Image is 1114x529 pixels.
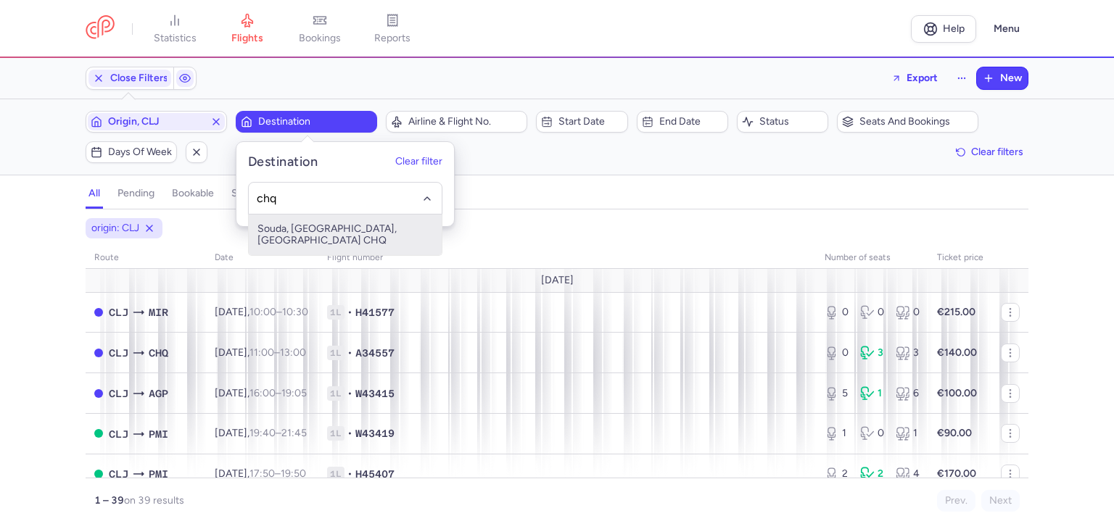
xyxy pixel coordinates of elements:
th: route [86,247,206,269]
div: 1 [825,426,849,441]
strong: 1 – 39 [94,494,124,507]
span: Cluj Napoca International Airport, Cluj-Napoca, Romania [109,304,128,320]
span: CHQ [149,345,168,361]
span: Son Sant Joan Airport, Palma, Spain [149,466,168,482]
th: date [206,247,318,269]
span: Son Sant Joan Airport, Palma, Spain [149,426,168,442]
button: Days of week [86,141,177,163]
div: 0 [896,305,920,320]
button: Seats and bookings [837,111,978,133]
span: on 39 results [124,494,184,507]
span: Habib Bourguiba, Monastir, Tunisia [149,304,168,320]
div: 5 [825,386,849,401]
span: [DATE], [215,387,307,399]
time: 13:00 [280,346,306,359]
span: [DATE], [215,467,306,480]
button: Menu [985,15,1028,43]
span: 1L [327,305,344,320]
strong: €140.00 [937,346,977,359]
span: [DATE], [215,427,307,439]
time: 10:00 [249,306,276,318]
div: 2 [860,467,884,481]
h4: sold out [231,187,269,200]
button: Prev. [937,490,975,512]
a: Help [911,15,976,43]
strong: €90.00 [937,427,972,439]
span: Days of week [108,146,172,158]
button: Clear filters [951,141,1028,163]
time: 16:00 [249,387,276,399]
span: OPEN [94,470,103,478]
div: 3 [896,346,920,360]
span: • [347,426,352,441]
span: Seats and bookings [859,116,973,128]
span: – [249,346,306,359]
span: [DATE], [215,346,306,359]
div: 3 [860,346,884,360]
span: A34557 [355,346,395,360]
button: Next [981,490,1020,512]
div: 0 [825,305,849,320]
span: 1L [327,386,344,401]
span: W43415 [355,386,395,401]
span: H45407 [355,467,395,481]
h4: all [88,187,100,200]
span: [DATE], [215,306,308,318]
span: Airline & Flight No. [408,116,522,128]
button: Origin, CLJ [86,111,227,133]
div: 0 [860,305,884,320]
button: Export [882,67,947,90]
time: 19:40 [249,427,276,439]
span: reports [374,32,410,45]
th: number of seats [816,247,928,269]
button: End date [637,111,728,133]
th: Ticket price [928,247,992,269]
span: 1L [327,346,344,360]
span: – [249,306,308,318]
h5: Destination [248,154,318,170]
strong: €170.00 [937,467,976,480]
a: CitizenPlane red outlined logo [86,15,115,42]
div: 0 [825,346,849,360]
span: Origin, CLJ [108,116,205,128]
span: – [249,427,307,439]
a: bookings [284,13,356,45]
span: New [1000,72,1022,84]
a: reports [356,13,429,45]
span: 1L [327,467,344,481]
th: Flight number [318,247,816,269]
button: Close Filters [86,67,173,89]
span: Start date [558,116,622,128]
button: New [977,67,1028,89]
div: 4 [896,467,920,481]
div: 1 [896,426,920,441]
span: [DATE] [541,275,574,286]
span: • [347,346,352,360]
a: statistics [139,13,211,45]
strong: €100.00 [937,387,977,399]
button: Clear filter [395,156,442,167]
span: Help [943,23,965,34]
span: 1L [327,426,344,441]
h4: bookable [172,187,214,200]
span: Close Filters [110,72,168,84]
span: Clear filters [971,146,1023,157]
button: Status [737,111,828,133]
span: Cluj Napoca International Airport, Cluj-Napoca, Romania [109,345,128,361]
div: 0 [860,426,884,441]
span: • [347,305,352,320]
span: statistics [154,32,197,45]
span: W43419 [355,426,395,441]
span: Destination [258,116,372,128]
div: 1 [860,386,884,401]
div: 6 [896,386,920,401]
span: Export [907,72,938,83]
span: OPEN [94,429,103,438]
span: origin: CLJ [91,221,139,236]
button: Airline & Flight No. [386,111,527,133]
a: flights [211,13,284,45]
span: – [249,387,307,399]
span: bookings [299,32,341,45]
span: • [347,386,352,401]
strong: €215.00 [937,306,975,318]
